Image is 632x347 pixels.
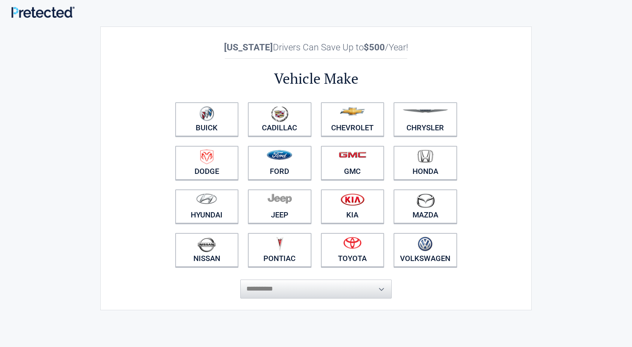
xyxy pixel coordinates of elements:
a: Nissan [175,233,239,267]
img: Main Logo [11,6,75,18]
img: kia [341,193,364,206]
a: Ford [248,146,311,180]
a: Dodge [175,146,239,180]
img: volkswagen [418,237,433,252]
img: ford [267,150,292,160]
img: nissan [198,237,216,252]
a: Chrysler [394,102,457,136]
img: pontiac [276,237,283,251]
a: Toyota [321,233,384,267]
img: gmc [339,152,366,158]
img: honda [417,150,433,163]
a: Chevrolet [321,102,384,136]
a: Jeep [248,189,311,224]
h2: Vehicle Make [170,69,462,88]
a: Mazda [394,189,457,224]
img: dodge [200,150,213,164]
img: cadillac [271,106,288,122]
img: jeep [268,193,292,204]
a: GMC [321,146,384,180]
h2: Drivers Can Save Up to /Year [170,42,462,53]
img: buick [199,106,214,121]
img: chevrolet [340,107,365,116]
a: Pontiac [248,233,311,267]
a: Hyundai [175,189,239,224]
a: Honda [394,146,457,180]
a: Buick [175,102,239,136]
img: hyundai [196,193,217,204]
b: $500 [364,42,385,53]
a: Cadillac [248,102,311,136]
img: toyota [343,237,361,249]
img: chrysler [402,109,448,113]
b: [US_STATE] [224,42,273,53]
a: Volkswagen [394,233,457,267]
img: mazda [416,193,435,208]
a: Kia [321,189,384,224]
